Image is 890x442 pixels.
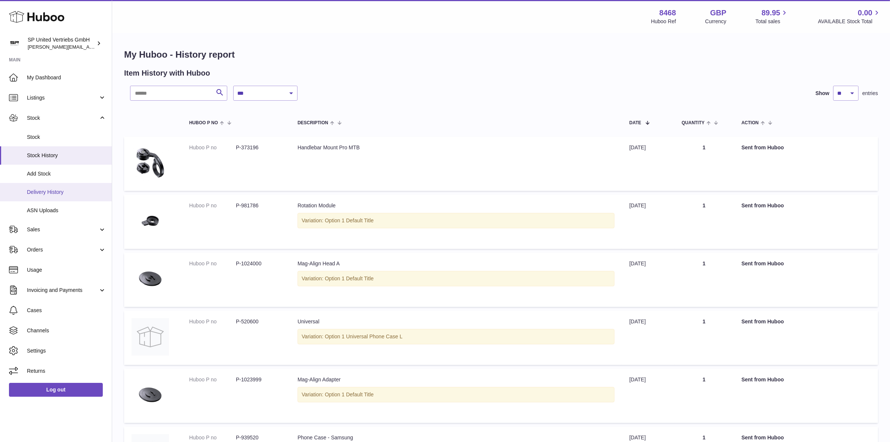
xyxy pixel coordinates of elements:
td: 1 [674,253,734,307]
a: Log out [9,383,103,396]
dt: Huboo P no [189,260,236,267]
img: 84681667470009.jpg [132,144,169,182]
strong: 8468 [659,8,676,18]
dd: P-981786 [236,202,283,209]
span: Add Stock [27,170,106,177]
a: 0.00 AVAILABLE Stock Total [818,8,881,25]
td: 1 [674,137,734,191]
strong: Sent from Huboo [742,202,784,208]
img: no-photo.jpg [132,318,169,356]
span: entries [862,90,878,97]
td: [DATE] [622,369,674,423]
td: [DATE] [622,195,674,249]
h2: Item History with Huboo [124,68,210,78]
span: My Dashboard [27,74,106,81]
span: [PERSON_NAME][EMAIL_ADDRESS][DOMAIN_NAME] [28,44,150,50]
td: Mag-Align Adapter [290,369,622,423]
dt: Huboo P no [189,434,236,441]
span: Orders [27,246,98,253]
img: tim@sp-united.com [9,38,20,49]
img: 00_RotationModule_1.jpg [132,202,169,240]
td: 1 [674,369,734,423]
div: Variation: Option 1 Default Title [298,213,615,228]
strong: Sent from Huboo [742,318,784,324]
div: Currency [705,18,727,25]
dd: P-1023999 [236,376,283,383]
div: Variation: Option 1 Default Title [298,387,615,402]
span: Invoicing and Payments [27,287,98,294]
span: Listings [27,94,98,101]
span: Action [742,121,759,125]
span: Quantity [682,121,705,125]
dd: P-373196 [236,144,283,151]
span: Total sales [755,18,789,25]
div: Variation: Option 1 Default Title [298,271,615,286]
td: 1 [674,311,734,365]
td: Universal [290,311,622,365]
strong: GBP [710,8,726,18]
td: Rotation Module [290,195,622,249]
span: Usage [27,266,106,274]
div: SP United Vertriebs GmbH [28,36,95,51]
div: Huboo Ref [651,18,676,25]
span: AVAILABLE Stock Total [818,18,881,25]
td: [DATE] [622,137,674,191]
a: 89.95 Total sales [755,8,789,25]
strong: Sent from Huboo [742,435,784,441]
td: [DATE] [622,253,674,307]
span: Stock [27,115,98,122]
img: 00_MagAlignHeadA.webp [132,260,169,298]
span: Channels [27,327,106,334]
dt: Huboo P no [189,318,236,325]
span: Description [298,121,328,125]
strong: Sent from Huboo [742,260,784,266]
span: Huboo P no [189,121,218,125]
span: ASN Uploads [27,207,106,214]
td: Mag-Align Head A [290,253,622,307]
dt: Huboo P no [189,376,236,383]
dd: P-520600 [236,318,283,325]
span: 0.00 [858,8,872,18]
img: 00_MagAlignAdapter.webp [132,376,169,414]
span: Stock [27,134,106,141]
td: 1 [674,195,734,249]
span: Delivery History [27,189,106,196]
dd: P-939520 [236,434,283,441]
span: Stock History [27,152,106,159]
span: Cases [27,307,106,314]
strong: Sent from Huboo [742,144,784,150]
span: 89.95 [761,8,780,18]
span: Sales [27,226,98,233]
td: [DATE] [622,311,674,365]
strong: Sent from Huboo [742,377,784,382]
h1: My Huboo - History report [124,49,878,61]
label: Show [816,90,829,97]
dd: P-1024000 [236,260,283,267]
dt: Huboo P no [189,202,236,209]
span: Date [629,121,641,125]
td: Handlebar Mount Pro MTB [290,137,622,191]
span: Settings [27,347,106,354]
div: Variation: Option 1 Universal Phone Case L [298,329,615,344]
span: Returns [27,368,106,375]
dt: Huboo P no [189,144,236,151]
